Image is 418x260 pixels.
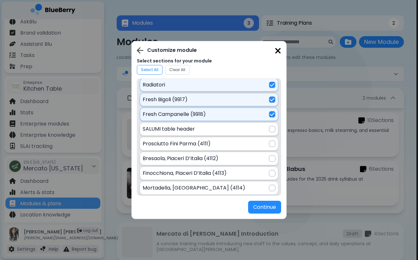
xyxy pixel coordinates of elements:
p: Select sections for your module [137,58,212,64]
button: Clear All [165,65,189,75]
p: Finocchiona, Piaceri D’Italia (4113) [143,169,227,177]
p: Fresh Bigoli (9917) [143,96,188,103]
button: Select All [137,65,163,75]
img: check [270,82,274,87]
img: check [270,97,274,102]
img: close icon [275,46,281,55]
p: Fresh Campanelle (9918) [143,110,206,118]
p: Radiatori [143,81,165,89]
p: Prosciutto Fini Parma (4111) [143,140,211,148]
p: SALUMI table header [143,125,195,133]
p: Mortadella, [GEOGRAPHIC_DATA] (4114) [143,184,245,192]
img: Go back [137,47,143,54]
p: Customize module [147,46,197,54]
button: Continue [248,201,281,214]
p: Bresaola, Piaceri D’Italia (4112) [143,155,218,162]
img: check [270,112,274,117]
